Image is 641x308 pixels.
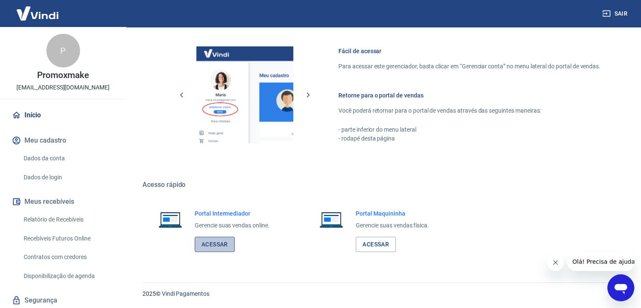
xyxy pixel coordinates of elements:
p: Gerencie suas vendas online. [195,221,270,230]
h6: Portal Maquininha [356,209,429,218]
a: Dados da conta [20,150,116,167]
button: Meus recebíveis [10,192,116,211]
span: Olá! Precisa de ajuda? [5,6,71,13]
iframe: Fechar mensagem [547,254,564,271]
iframe: Mensagem da empresa [567,252,634,271]
a: Início [10,106,116,124]
a: Disponibilização de agenda [20,267,116,285]
button: Sair [601,6,631,22]
p: Gerencie suas vendas física. [356,221,429,230]
h6: Retorne para o portal de vendas [338,91,601,100]
p: - parte inferior do menu lateral [338,125,601,134]
p: [EMAIL_ADDRESS][DOMAIN_NAME] [16,83,110,92]
img: Imagem de um notebook aberto [153,209,188,230]
p: Você poderá retornar para o portal de vendas através das seguintes maneiras: [338,106,601,115]
img: Imagem de um notebook aberto [314,209,349,230]
div: P [46,34,80,68]
a: Dados de login [20,169,116,186]
h6: Fácil de acessar [338,47,601,55]
button: Meu cadastro [10,131,116,150]
h5: Acesso rápido [142,181,621,189]
p: 2025 © [142,289,621,298]
a: Contratos com credores [20,249,116,266]
a: Recebíveis Futuros Online [20,230,116,247]
h6: Portal Intermediador [195,209,270,218]
p: Promoxmake [37,71,89,80]
iframe: Botão para abrir a janela de mensagens [607,274,634,301]
p: - rodapé desta página [338,134,601,143]
a: Acessar [195,237,235,252]
img: Vindi [10,0,65,26]
a: Vindi Pagamentos [162,290,209,297]
a: Acessar [356,237,396,252]
img: Imagem da dashboard mostrando o botão de gerenciar conta na sidebar no lado esquerdo [196,46,293,143]
p: Para acessar este gerenciador, basta clicar em “Gerenciar conta” no menu lateral do portal de ven... [338,62,601,71]
a: Relatório de Recebíveis [20,211,116,228]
